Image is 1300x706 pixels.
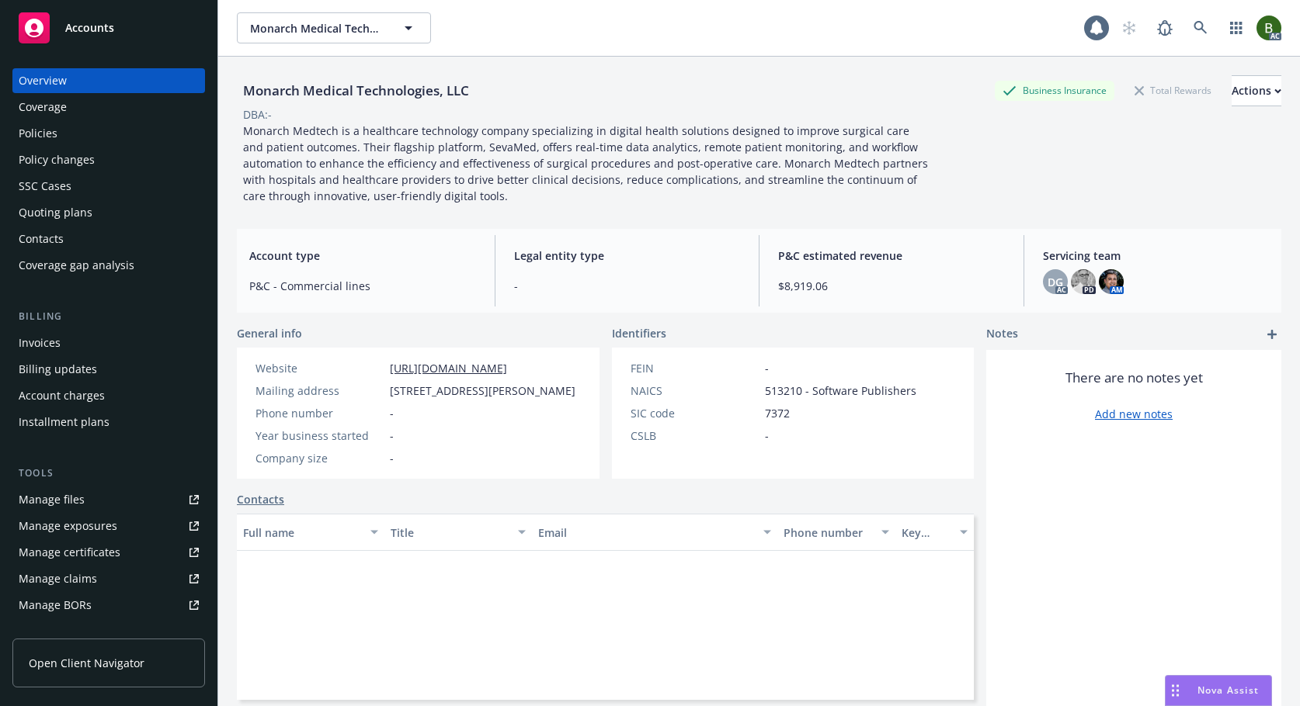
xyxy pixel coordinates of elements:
[765,360,769,376] span: -
[390,405,394,421] span: -
[1071,269,1096,294] img: photo
[1149,12,1180,43] a: Report a Bug
[19,619,137,644] div: Summary of insurance
[19,174,71,199] div: SSC Cases
[12,357,205,382] a: Billing updates
[65,22,114,34] span: Accounts
[514,247,741,264] span: Legal entity type
[384,514,532,551] button: Title
[631,405,759,421] div: SIC code
[390,361,507,375] a: [URL][DOMAIN_NAME]
[12,227,205,251] a: Contacts
[19,95,67,119] div: Coverage
[1263,325,1281,344] a: add
[19,540,120,565] div: Manage certificates
[237,81,475,101] div: Monarch Medical Technologies, LLC
[1127,81,1219,100] div: Total Rewards
[255,427,384,444] div: Year business started
[12,95,205,119] a: Coverage
[19,331,61,355] div: Invoices
[514,278,741,294] span: -
[255,405,384,421] div: Phone number
[19,593,92,618] div: Manage BORs
[255,360,384,376] div: Website
[532,514,777,551] button: Email
[995,81,1114,100] div: Business Insurance
[19,566,97,591] div: Manage claims
[255,450,384,466] div: Company size
[19,200,92,225] div: Quoting plans
[1095,406,1173,422] a: Add new notes
[1099,269,1124,294] img: photo
[19,514,117,538] div: Manage exposures
[237,514,384,551] button: Full name
[765,405,790,421] span: 7372
[391,524,509,541] div: Title
[249,278,476,294] span: P&C - Commercial lines
[1065,369,1203,387] span: There are no notes yet
[1257,16,1281,40] img: photo
[631,427,759,444] div: CSLB
[12,200,205,225] a: Quoting plans
[612,325,666,341] span: Identifiers
[237,12,431,43] button: Monarch Medical Technologies, LLC
[538,524,754,541] div: Email
[19,227,64,251] div: Contacts
[1221,12,1252,43] a: Switch app
[29,655,144,671] span: Open Client Navigator
[1166,676,1185,705] div: Drag to move
[12,383,205,408] a: Account charges
[12,331,205,355] a: Invoices
[19,68,67,93] div: Overview
[1232,76,1281,106] div: Actions
[243,524,361,541] div: Full name
[12,465,205,481] div: Tools
[19,357,97,382] div: Billing updates
[12,566,205,591] a: Manage claims
[631,382,759,399] div: NAICS
[777,514,895,551] button: Phone number
[895,514,974,551] button: Key contact
[12,174,205,199] a: SSC Cases
[12,253,205,278] a: Coverage gap analysis
[237,491,284,507] a: Contacts
[19,487,85,512] div: Manage files
[631,360,759,376] div: FEIN
[243,106,272,123] div: DBA: -
[390,427,394,444] span: -
[765,382,916,399] span: 513210 - Software Publishers
[902,524,951,541] div: Key contact
[19,253,134,278] div: Coverage gap analysis
[390,450,394,466] span: -
[237,325,302,341] span: General info
[12,514,205,538] a: Manage exposures
[12,68,205,93] a: Overview
[1197,684,1259,697] span: Nova Assist
[255,382,384,399] div: Mailing address
[1165,675,1272,706] button: Nova Assist
[778,278,1005,294] span: $8,919.06
[19,383,105,408] div: Account charges
[12,309,205,324] div: Billing
[390,382,575,399] span: [STREET_ADDRESS][PERSON_NAME]
[986,325,1018,344] span: Notes
[12,6,205,50] a: Accounts
[12,121,205,146] a: Policies
[1114,12,1145,43] a: Start snowing
[12,540,205,565] a: Manage certificates
[1043,247,1270,264] span: Servicing team
[19,410,109,434] div: Installment plans
[12,147,205,172] a: Policy changes
[12,410,205,434] a: Installment plans
[249,247,476,264] span: Account type
[12,619,205,644] a: Summary of insurance
[784,524,872,541] div: Phone number
[250,20,384,36] span: Monarch Medical Technologies, LLC
[778,247,1005,264] span: P&C estimated revenue
[12,593,205,618] a: Manage BORs
[19,147,95,172] div: Policy changes
[243,123,931,203] span: Monarch Medtech is a healthcare technology company specializing in digital health solutions desig...
[765,427,769,444] span: -
[12,487,205,512] a: Manage files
